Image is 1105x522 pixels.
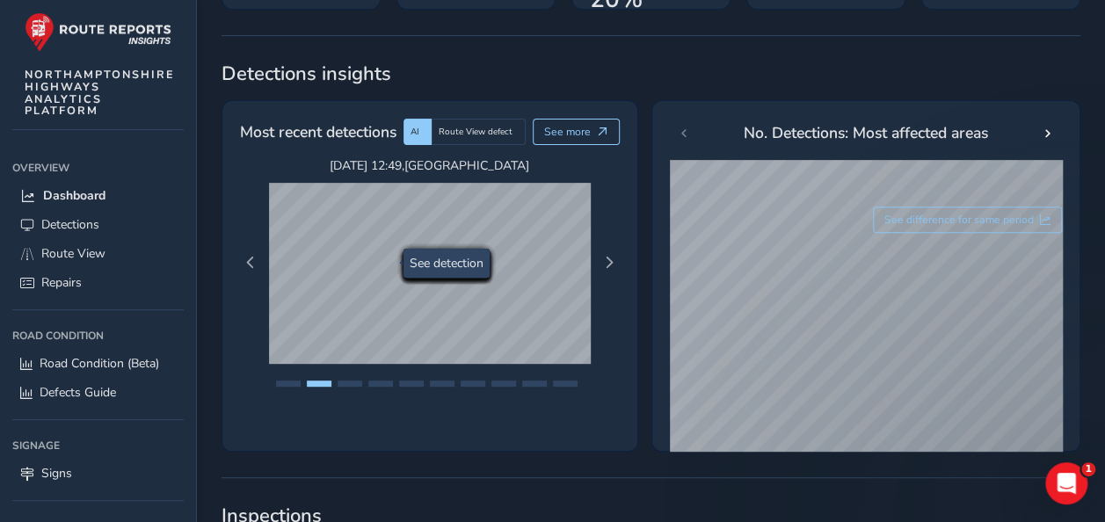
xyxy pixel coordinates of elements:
span: Most recent detections [240,120,396,143]
span: Repairs [41,274,82,291]
a: Signs [12,459,184,488]
a: Defects Guide [12,378,184,407]
div: Route View defect [432,119,526,145]
button: Page 10 [553,381,578,387]
span: Signs [41,465,72,482]
span: No. Detections: Most affected areas [744,121,988,144]
button: Page 6 [430,381,454,387]
a: Route View [12,239,184,268]
span: Detections [41,216,99,233]
img: rr logo [25,12,171,52]
span: Route View [41,245,105,262]
span: NORTHAMPTONSHIRE HIGHWAYS ANALYTICS PLATFORM [25,69,175,117]
a: Road Condition (Beta) [12,349,184,378]
div: Road Condition [12,323,184,349]
a: Dashboard [12,181,184,210]
span: Road Condition (Beta) [40,355,159,372]
a: Repairs [12,268,184,297]
iframe: Intercom live chat [1045,462,1087,504]
span: See difference for same period [884,213,1034,227]
div: Overview [12,155,184,181]
button: Page 1 [276,381,301,387]
button: Page 3 [338,381,362,387]
a: Detections [12,210,184,239]
button: Page 5 [399,381,424,387]
span: AI [411,126,419,138]
button: Page 7 [461,381,485,387]
button: Page 2 [307,381,331,387]
button: Page 9 [522,381,547,387]
span: See more [544,125,591,139]
div: Signage [12,432,184,459]
button: Page 8 [491,381,516,387]
span: [DATE] 12:49 , [GEOGRAPHIC_DATA] [269,157,591,174]
span: Dashboard [43,187,105,204]
button: See more [533,119,620,145]
span: Defects Guide [40,384,116,401]
span: 1 [1081,462,1095,476]
button: See difference for same period [873,207,1063,233]
button: Page 4 [368,381,393,387]
span: Route View defect [439,126,513,138]
div: AI [403,119,432,145]
button: Previous Page [238,250,263,275]
span: Detections insights [222,61,1080,87]
button: Next Page [597,250,622,275]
